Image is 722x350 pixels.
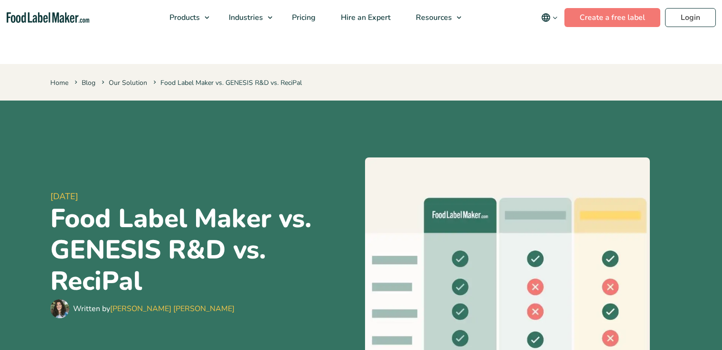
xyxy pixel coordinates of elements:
a: Blog [82,78,95,87]
div: Written by [73,303,234,314]
img: Maria Abi Hanna - Food Label Maker [50,299,69,318]
span: Pricing [289,12,317,23]
a: Login [665,8,716,27]
a: Home [50,78,68,87]
a: Create a free label [564,8,660,27]
span: Food Label Maker vs. GENESIS R&D vs. ReciPal [151,78,302,87]
h1: Food Label Maker vs. GENESIS R&D vs. ReciPal [50,203,357,297]
span: Resources [413,12,453,23]
span: Industries [226,12,264,23]
a: Our Solution [109,78,147,87]
span: Hire an Expert [338,12,392,23]
span: Products [167,12,201,23]
a: [PERSON_NAME] [PERSON_NAME] [110,304,234,314]
span: [DATE] [50,190,357,203]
